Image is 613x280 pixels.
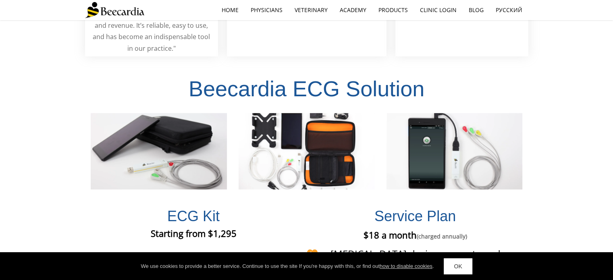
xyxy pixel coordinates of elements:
span: [MEDICAL_DATA] device warranty and insurance [330,247,501,275]
span: ECG Kit [167,208,220,224]
div: We use cookies to provide a better service. Continue to use the site If you're happy with this, o... [141,262,434,270]
span: Beecardia ECG Solution [189,77,424,101]
a: Products [372,1,414,19]
span: $18 a month [363,229,467,241]
span: Service Plan [374,208,456,224]
a: Blog [463,1,490,19]
a: Physicians [245,1,289,19]
span: BeeW professional ECG device [113,250,248,263]
a: Clinic Login [414,1,463,19]
span: (charged annually) [416,232,467,240]
a: Veterinary [289,1,334,19]
a: OK [444,258,472,274]
a: Русский [490,1,528,19]
span: Starting from $1,295 [151,227,237,239]
img: Beecardia [85,2,144,18]
a: home [216,1,245,19]
a: how to disable cookies [380,263,432,269]
a: Academy [334,1,372,19]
